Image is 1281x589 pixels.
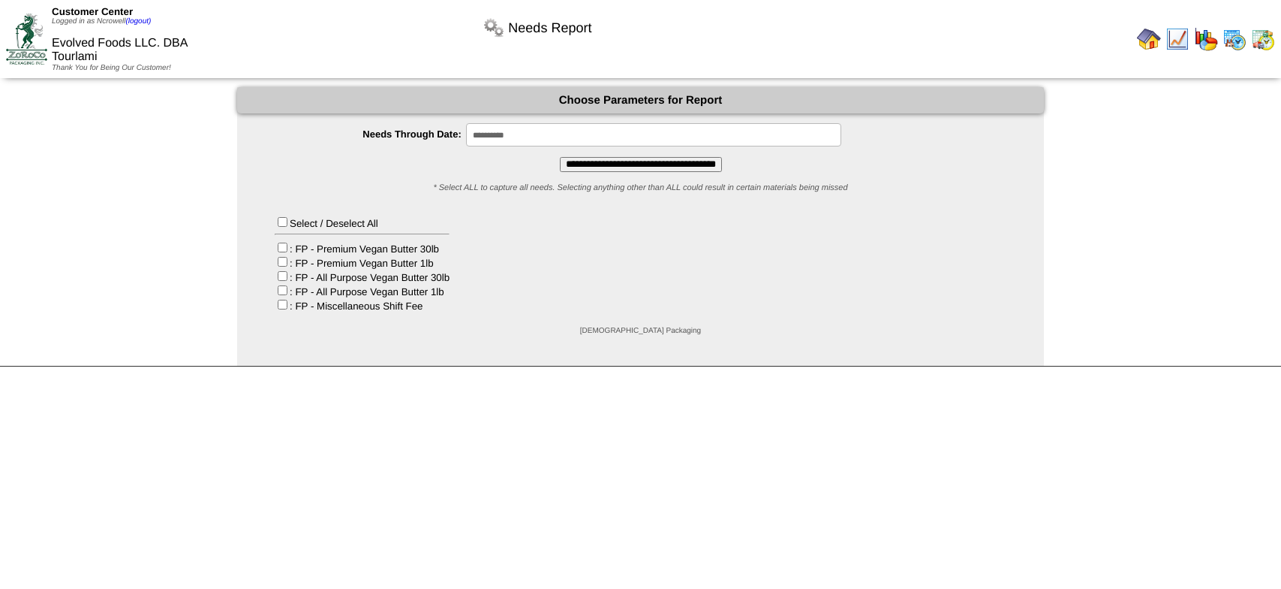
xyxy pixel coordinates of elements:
span: Needs Report [508,20,591,36]
img: calendarprod.gif [1222,27,1246,51]
span: [DEMOGRAPHIC_DATA] Packaging [580,327,701,335]
div: Select / Deselect All : FP - Premium Vegan Butter 30lb : FP - Premium Vegan Butter 1lb : FP - All... [275,215,450,312]
span: Thank You for Being Our Customer! [52,64,171,72]
div: Choose Parameters for Report [237,87,1044,113]
span: Customer Center [52,6,133,17]
img: workflow.png [482,16,506,40]
label: Needs Through Date: [267,128,466,140]
img: ZoRoCo_Logo(Green%26Foil)%20jpg.webp [6,14,47,64]
img: home.gif [1137,27,1161,51]
img: line_graph.gif [1165,27,1189,51]
img: graph.gif [1194,27,1218,51]
div: * Select ALL to capture all needs. Selecting anything other than ALL could result in certain mate... [237,183,1044,192]
span: Logged in as Ncrowell [52,17,151,26]
img: calendarinout.gif [1251,27,1275,51]
span: Evolved Foods LLC. DBA Tourlami [52,37,188,63]
a: (logout) [125,17,151,26]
